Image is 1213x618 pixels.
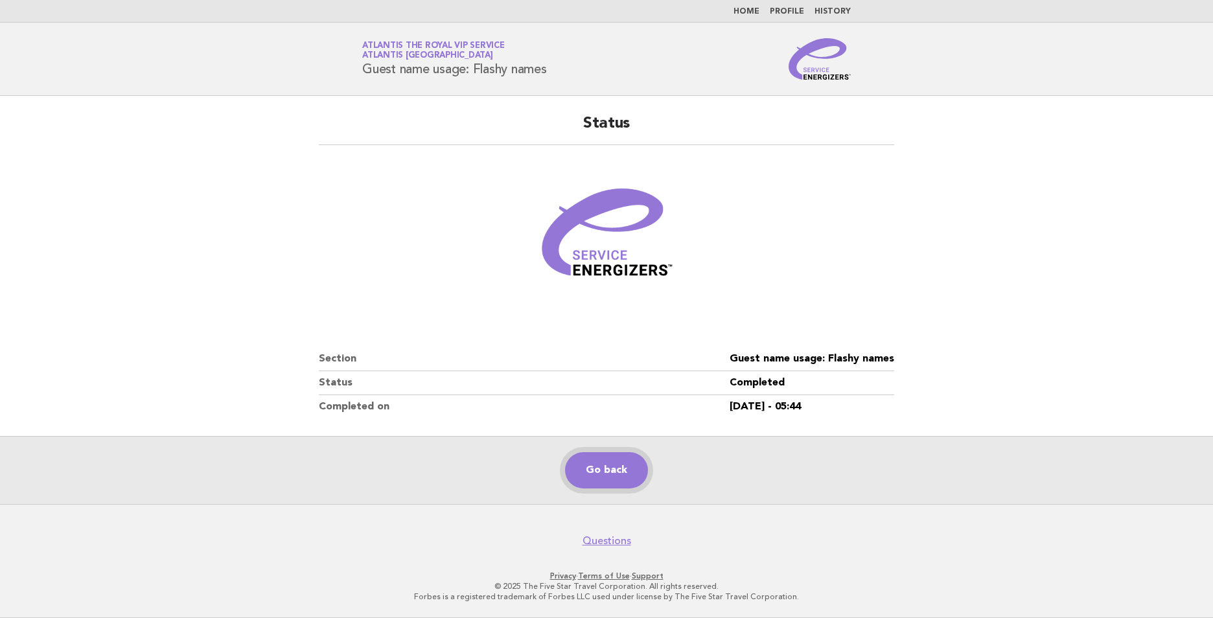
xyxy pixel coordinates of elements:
a: Terms of Use [578,571,630,580]
h1: Guest name usage: Flashy names [362,42,547,76]
dd: Completed [730,371,894,395]
img: Verified [529,161,684,316]
dt: Status [319,371,730,395]
a: Privacy [550,571,576,580]
h2: Status [319,113,894,145]
dd: [DATE] - 05:44 [730,395,894,418]
dt: Completed on [319,395,730,418]
a: Home [734,8,759,16]
a: Profile [770,8,804,16]
p: · · [210,571,1003,581]
a: History [814,8,851,16]
p: © 2025 The Five Star Travel Corporation. All rights reserved. [210,581,1003,591]
dt: Section [319,347,730,371]
dd: Guest name usage: Flashy names [730,347,894,371]
a: Support [632,571,664,580]
a: Atlantis the Royal VIP ServiceAtlantis [GEOGRAPHIC_DATA] [362,41,505,60]
p: Forbes is a registered trademark of Forbes LLC used under license by The Five Star Travel Corpora... [210,591,1003,602]
a: Go back [565,452,648,488]
span: Atlantis [GEOGRAPHIC_DATA] [362,52,493,60]
a: Questions [583,534,631,547]
img: Service Energizers [789,38,851,80]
